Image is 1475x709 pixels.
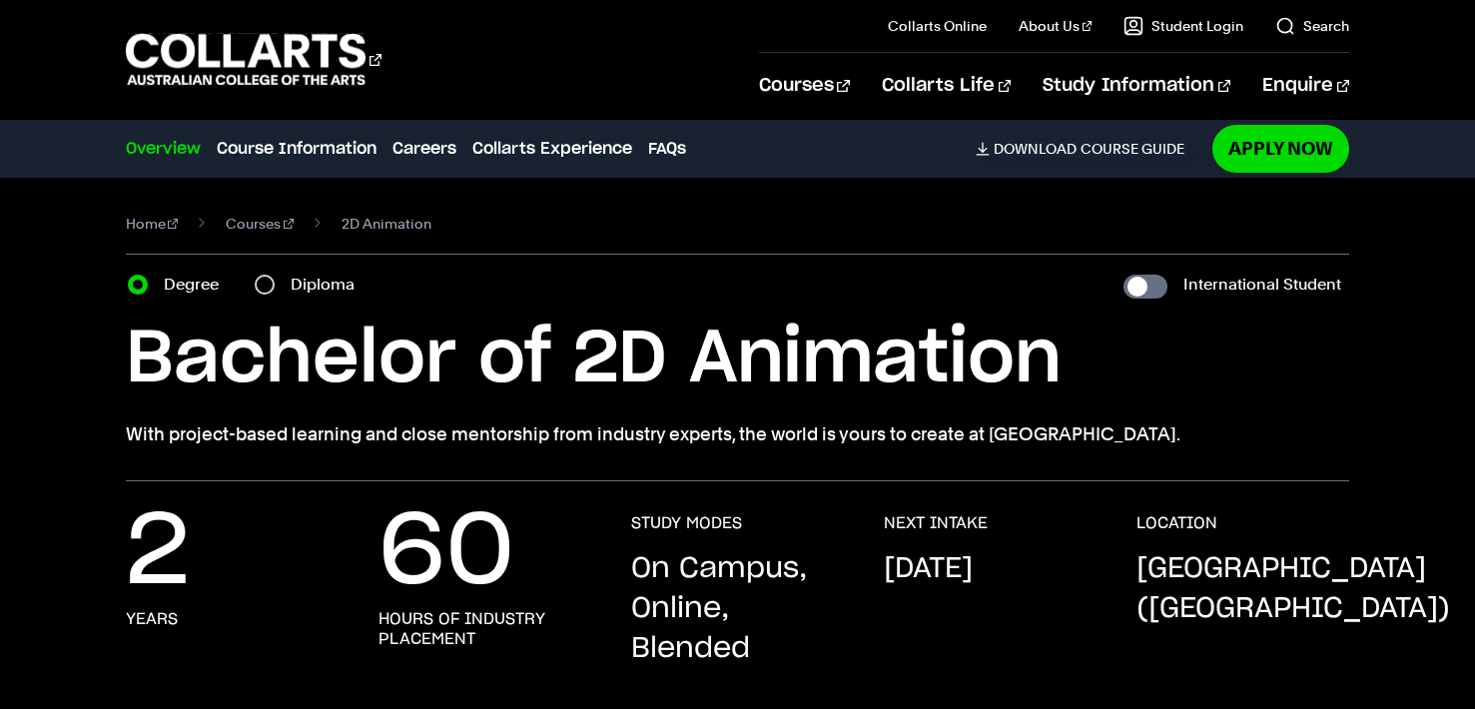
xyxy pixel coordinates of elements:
[648,137,686,161] a: FAQs
[378,513,514,593] p: 60
[976,140,1200,158] a: DownloadCourse Guide
[1262,53,1349,119] a: Enquire
[631,549,844,669] p: On Campus, Online, Blended
[164,271,231,299] label: Degree
[1043,53,1230,119] a: Study Information
[342,210,431,238] span: 2D Animation
[217,137,376,161] a: Course Information
[126,137,201,161] a: Overview
[126,420,1350,448] p: With project-based learning and close mentorship from industry experts, the world is yours to cre...
[631,513,742,533] h3: STUDY MODES
[1275,16,1349,36] a: Search
[126,210,179,238] a: Home
[291,271,367,299] label: Diploma
[994,140,1077,158] span: Download
[1136,549,1450,629] p: [GEOGRAPHIC_DATA] ([GEOGRAPHIC_DATA])
[126,609,178,629] h3: Years
[1212,125,1349,172] a: Apply Now
[882,53,1011,119] a: Collarts Life
[1183,271,1341,299] label: International Student
[226,210,294,238] a: Courses
[888,16,987,36] a: Collarts Online
[472,137,632,161] a: Collarts Experience
[378,609,591,649] h3: Hours of industry placement
[126,315,1350,404] h1: Bachelor of 2D Animation
[392,137,456,161] a: Careers
[884,513,988,533] h3: NEXT INTAKE
[1019,16,1093,36] a: About Us
[1123,16,1243,36] a: Student Login
[126,31,381,88] div: Go to homepage
[1136,513,1217,533] h3: LOCATION
[126,513,190,593] p: 2
[759,53,850,119] a: Courses
[884,549,973,589] p: [DATE]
